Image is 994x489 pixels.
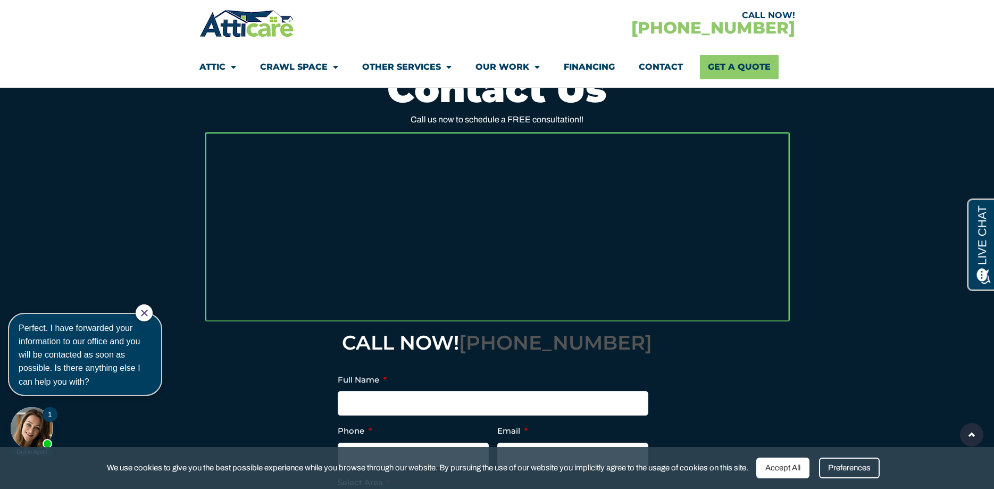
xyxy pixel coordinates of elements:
[338,375,387,385] label: Full Name
[342,330,652,354] a: CALL NOW![PHONE_NUMBER]
[742,10,795,20] a: CALL NOW!
[639,55,683,79] a: Contact
[819,458,880,478] div: Preferences
[26,9,86,22] span: Opens a chat window
[5,303,176,457] iframe: Chat Invitation
[260,55,338,79] a: Crawl Space
[199,55,236,79] a: Attic
[475,55,540,79] a: Our Work
[756,458,809,478] div: Accept All
[411,115,583,124] span: Call us now to schedule a FREE consultation!!
[564,55,615,79] a: Financing
[199,55,795,79] nav: Menu
[206,134,788,320] iframe: Insulation Contractor Petaluma [GEOGRAPHIC_DATA]
[497,426,528,436] label: Email
[107,461,748,475] span: We use cookies to give you the best possible experience while you browse through our website. By ...
[700,55,779,79] a: Get A Quote
[205,70,790,107] h2: Contact Us
[342,330,459,354] span: CALL NOW!
[362,55,452,79] a: Other Services
[338,426,372,436] label: Phone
